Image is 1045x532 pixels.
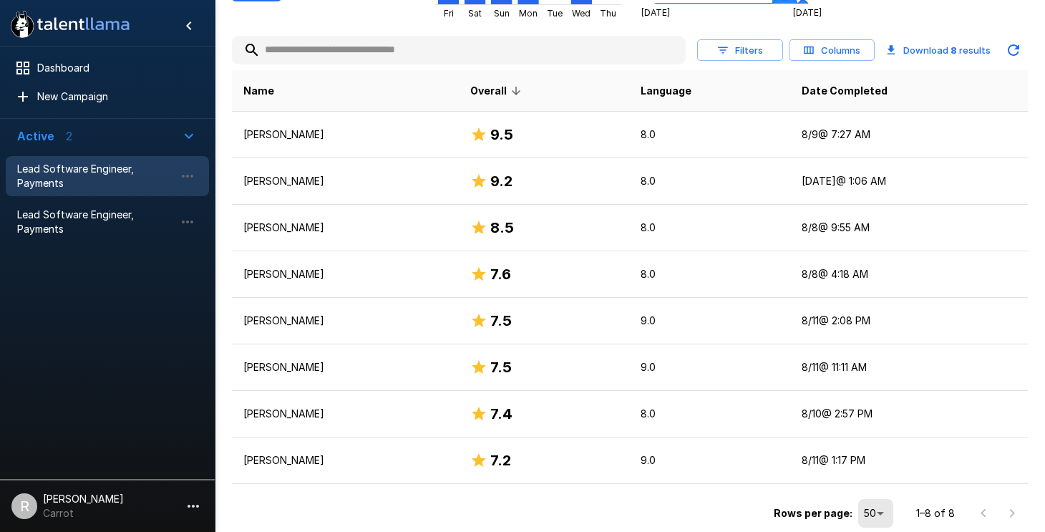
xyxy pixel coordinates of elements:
tspan: Sat [468,8,482,19]
tspan: Sun [494,8,510,19]
td: 8/11 @ 11:11 AM [790,344,1028,391]
p: [PERSON_NAME] [243,314,447,328]
tspan: [DATE] [793,7,822,18]
b: 8 [951,44,957,56]
p: Rows per page: [774,506,852,521]
p: [PERSON_NAME] [243,174,447,188]
p: 8.0 [641,174,779,188]
p: 8.0 [641,221,779,235]
p: 9.0 [641,360,779,374]
tspan: Tue [547,8,563,19]
span: Date Completed [802,82,888,100]
h6: 7.2 [490,449,511,472]
p: [PERSON_NAME] [243,453,447,468]
button: Updated Today - 9:12 AM [999,36,1028,64]
h6: 8.5 [490,216,514,239]
p: 8.0 [641,267,779,281]
p: [PERSON_NAME] [243,221,447,235]
span: Overall [470,82,525,100]
h6: 7.4 [490,402,512,425]
h6: 9.2 [490,170,512,193]
p: [PERSON_NAME] [243,407,447,421]
td: 8/8 @ 9:55 AM [790,205,1028,251]
tspan: Wed [572,8,590,19]
button: Columns [789,39,875,62]
td: 8/11 @ 2:08 PM [790,298,1028,344]
p: [PERSON_NAME] [243,127,447,142]
h6: 7.5 [490,309,512,332]
tspan: Fri [444,8,454,19]
h6: 9.5 [490,123,513,146]
span: Name [243,82,274,100]
tspan: [DATE] [641,7,670,18]
p: 8.0 [641,127,779,142]
button: Download 8 results [880,36,996,64]
td: [DATE] @ 1:06 AM [790,158,1028,205]
h6: 7.5 [490,356,512,379]
p: 1–8 of 8 [916,506,955,521]
td: 8/11 @ 1:17 PM [790,437,1028,484]
p: [PERSON_NAME] [243,267,447,281]
p: 9.0 [641,453,779,468]
tspan: Thu [600,8,616,19]
span: Language [641,82,691,100]
div: 50 [858,499,893,528]
p: 8.0 [641,407,779,421]
p: [PERSON_NAME] [243,360,447,374]
button: Filters [697,39,783,62]
td: 8/9 @ 7:27 AM [790,112,1028,158]
td: 8/10 @ 2:57 PM [790,391,1028,437]
p: 9.0 [641,314,779,328]
tspan: Mon [519,8,538,19]
h6: 7.6 [490,263,511,286]
td: 8/8 @ 4:18 AM [790,251,1028,298]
